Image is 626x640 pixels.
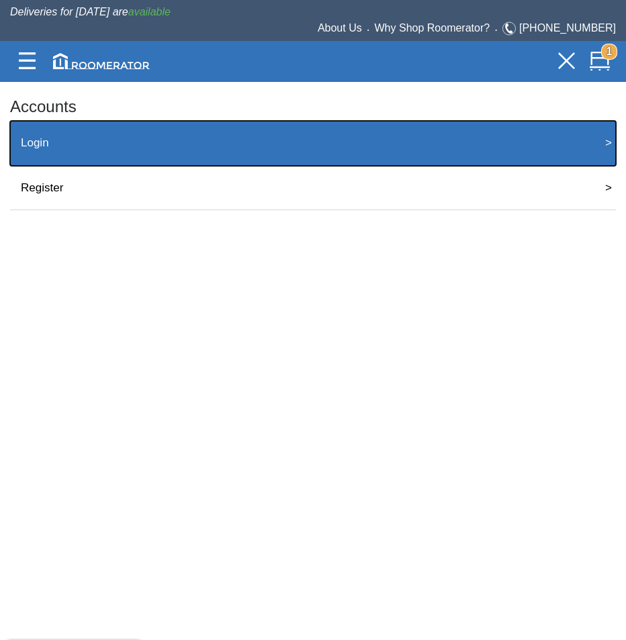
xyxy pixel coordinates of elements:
[318,22,362,34] a: About Us
[14,179,63,197] label: Register
[601,44,617,60] strong: 1
[590,51,610,71] img: Cart.svg
[502,20,519,37] img: Telephone.svg
[10,82,616,116] h4: Accounts
[375,22,490,34] a: Why Shop Roomerator?
[598,179,612,197] label: >
[53,53,150,69] img: roomerator-logo.svg
[490,27,502,33] span: •
[19,52,36,69] img: Categories.svg
[362,27,375,33] span: •
[14,134,49,152] label: Login
[10,121,616,166] button: Login>
[558,52,575,69] img: X_Button.svg
[598,134,612,152] label: >
[10,166,616,211] button: Register>
[128,6,171,17] span: available
[10,6,171,17] span: Deliveries for [DATE] are
[519,22,616,34] a: [PHONE_NUMBER]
